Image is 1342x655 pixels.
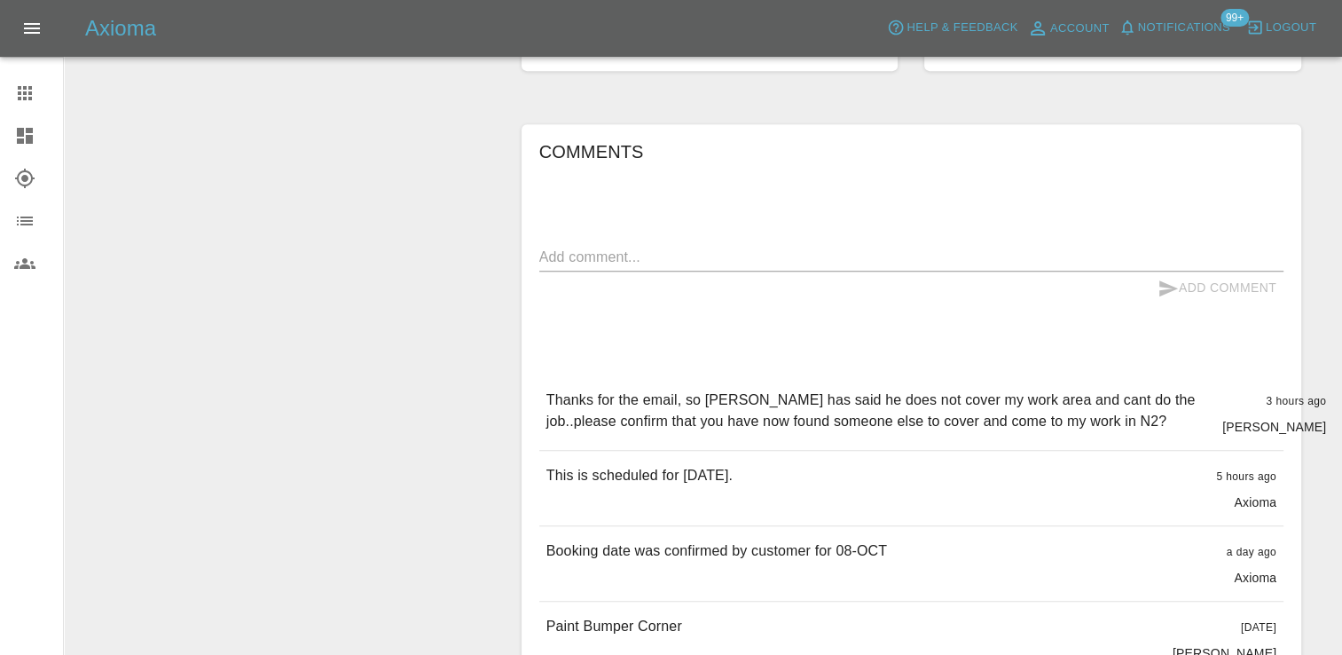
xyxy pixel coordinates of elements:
button: Logout [1242,14,1321,42]
span: Help & Feedback [906,18,1017,38]
p: [PERSON_NAME] [1222,418,1326,436]
a: Account [1023,14,1114,43]
p: Axioma [1234,493,1276,511]
button: Notifications [1114,14,1235,42]
p: Booking date was confirmed by customer for 08-OCT [546,541,887,562]
span: 3 hours ago [1266,395,1326,407]
span: 5 hours ago [1216,470,1276,483]
p: This is scheduled for [DATE]. [546,465,733,486]
span: Account [1050,19,1110,39]
h6: Comments [539,138,1283,166]
button: Open drawer [11,7,53,50]
span: Notifications [1138,18,1230,38]
h5: Axioma [85,14,156,43]
button: Help & Feedback [883,14,1022,42]
p: Thanks for the email, so [PERSON_NAME] has said he does not cover my work area and cant do the jo... [546,390,1208,432]
span: Logout [1266,18,1316,38]
span: [DATE] [1241,621,1276,634]
span: 99+ [1220,9,1249,27]
p: Axioma [1234,569,1276,587]
span: a day ago [1227,546,1276,558]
